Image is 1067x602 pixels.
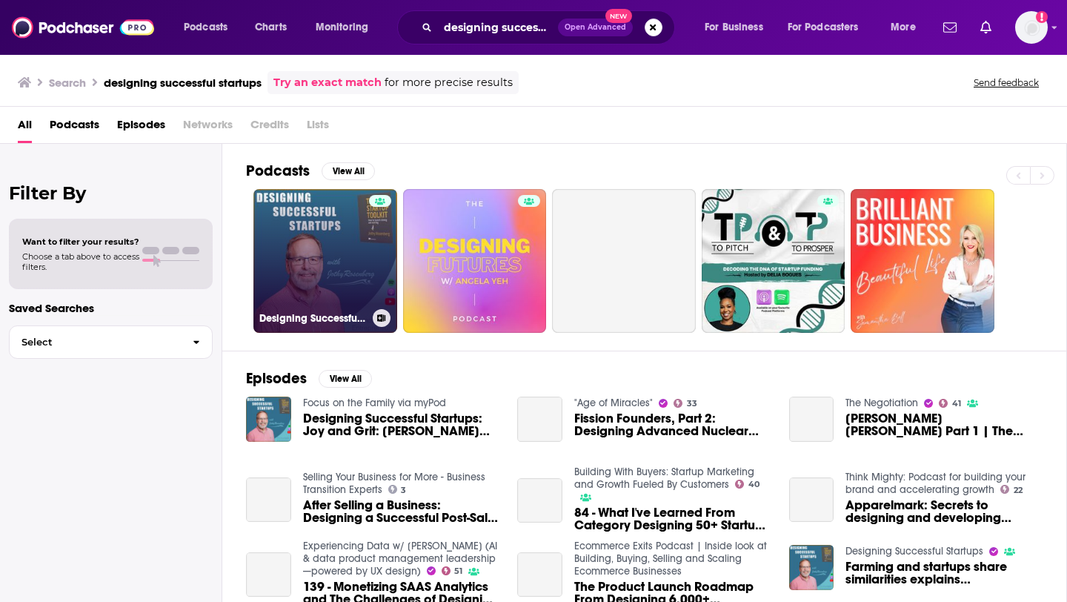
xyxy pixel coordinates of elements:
[22,236,139,247] span: Want to filter your results?
[952,400,961,407] span: 41
[246,552,291,598] a: 139 - Monetizing SAAS Analytics and The Challenges of Designing a Successful Embedded BI Product ...
[517,397,562,442] a: Fission Founders, Part 2: Designing Advanced Nuclear Reactor Startups
[880,16,934,39] button: open menu
[969,76,1043,89] button: Send feedback
[303,471,485,496] a: Selling Your Business for More - Business Transition Experts
[789,397,834,442] a: William Bao Bean Part 1 | The Distinguishing Characteristics Of Successful APAC Startups
[845,560,1043,586] a: Farming and startups share similarities explains Jessi Roesch
[891,17,916,38] span: More
[388,485,407,494] a: 3
[385,74,513,91] span: for more precise results
[303,540,497,578] a: Experiencing Data w/ Brian T. O’Neill (AI & data product management leadership—powered by UX design)
[705,17,763,38] span: For Business
[1036,11,1048,23] svg: Add a profile image
[845,397,918,409] a: The Negotiation
[558,19,633,36] button: Open AdvancedNew
[117,113,165,143] a: Episodes
[12,13,154,42] img: Podchaser - Follow, Share and Rate Podcasts
[49,76,86,90] h3: Search
[735,480,759,489] a: 40
[845,412,1043,437] a: William Bao Bean Part 1 | The Distinguishing Characteristics Of Successful APAC Startups
[18,113,32,143] a: All
[173,16,247,39] button: open menu
[574,506,771,532] a: 84 - What I've Learned From Category Designing 50+ Startups (Josh Lowman, Founder and CCO at Gold...
[687,400,697,407] span: 33
[316,17,368,38] span: Monitoring
[438,16,558,39] input: Search podcasts, credits, & more...
[605,9,632,23] span: New
[303,412,500,437] a: Designing Successful Startups: Joy and Grit: Bennett Maxwell's Recipe for Entrepreneurial Success
[1015,11,1048,44] span: Logged in as hopeksander1
[748,481,759,488] span: 40
[1000,485,1023,494] a: 22
[9,182,213,204] h2: Filter By
[250,113,289,143] span: Credits
[411,10,689,44] div: Search podcasts, credits, & more...
[565,24,626,31] span: Open Advanced
[259,312,367,325] h3: Designing Successful Startups
[937,15,963,40] a: Show notifications dropdown
[183,113,233,143] span: Networks
[694,16,782,39] button: open menu
[454,568,462,575] span: 51
[255,17,287,38] span: Charts
[10,337,181,347] span: Select
[939,399,961,408] a: 41
[845,560,1043,586] span: Farming and startups share similarities explains [PERSON_NAME]
[845,412,1043,437] span: [PERSON_NAME] [PERSON_NAME] Part 1 | The Distinguishing Characteristics Of Successful APAC Startups
[303,499,500,524] a: After Selling a Business: Designing a Successful Post-Sale Life
[442,566,463,575] a: 51
[319,370,372,388] button: View All
[104,76,262,90] h3: designing successful startups
[22,251,139,272] span: Choose a tab above to access filters.
[273,74,382,91] a: Try an exact match
[305,16,388,39] button: open menu
[788,17,859,38] span: For Podcasters
[789,545,834,590] img: Farming and startups share similarities explains Jessi Roesch
[1015,11,1048,44] img: User Profile
[1014,487,1023,494] span: 22
[245,16,296,39] a: Charts
[574,506,771,532] span: 84 - What I've Learned From Category Designing 50+ Startups ([PERSON_NAME], Founder and CCO at Go...
[322,162,375,180] button: View All
[574,466,754,491] a: Building With Buyers: Startup Marketing and Growth Fueled By Customers
[246,162,375,180] a: PodcastsView All
[845,499,1043,524] a: Apparelmark: Secrets to designing and developing successful technical apparel brands.
[517,552,562,598] a: The Product Launch Roadmap From Designing 6,000+ Successful Products With Graphos Founder, Laurie...
[9,325,213,359] button: Select
[246,397,291,442] img: Designing Successful Startups: Joy and Grit: Bennett Maxwell's Recipe for Entrepreneurial Success
[246,477,291,523] a: After Selling a Business: Designing a Successful Post-Sale Life
[789,477,834,523] a: Apparelmark: Secrets to designing and developing successful technical apparel brands.
[845,545,983,558] a: Designing Successful Startups
[778,16,880,39] button: open menu
[253,189,397,333] a: Designing Successful Startups
[1015,11,1048,44] button: Show profile menu
[246,369,372,388] a: EpisodesView All
[50,113,99,143] a: Podcasts
[401,487,406,494] span: 3
[574,397,653,409] a: "Age of Miracles"
[246,369,307,388] h2: Episodes
[246,162,310,180] h2: Podcasts
[845,471,1026,496] a: Think Mighty: Podcast for building your brand and accelerating growth
[9,301,213,315] p: Saved Searches
[974,15,997,40] a: Show notifications dropdown
[517,478,562,523] a: 84 - What I've Learned From Category Designing 50+ Startups (Josh Lowman, Founder and CCO at Gold...
[184,17,227,38] span: Podcasts
[674,399,697,408] a: 33
[303,412,500,437] span: Designing Successful Startups: Joy and Grit: [PERSON_NAME] Recipe for Entrepreneurial Success
[574,540,767,578] a: Ecommerce Exits Podcast | Inside look at Building, Buying, Selling and Scaling Ecommerce Businesses
[303,397,446,409] a: Focus on the Family via myPod
[307,113,329,143] span: Lists
[574,412,771,437] a: Fission Founders, Part 2: Designing Advanced Nuclear Reactor Startups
